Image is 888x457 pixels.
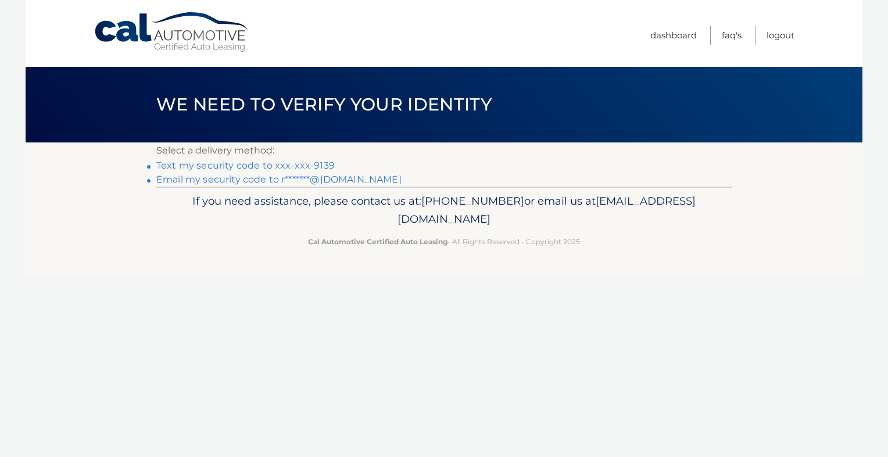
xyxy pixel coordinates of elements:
[156,94,492,115] span: We need to verify your identity
[156,142,732,159] p: Select a delivery method:
[156,160,335,171] a: Text my security code to xxx-xxx-9139
[164,235,724,248] p: - All Rights Reserved - Copyright 2025
[156,174,402,185] a: Email my security code to r*******@[DOMAIN_NAME]
[308,237,447,246] strong: Cal Automotive Certified Auto Leasing
[767,26,794,45] a: Logout
[650,26,697,45] a: Dashboard
[94,12,250,53] a: Cal Automotive
[164,192,724,229] p: If you need assistance, please contact us at: or email us at
[421,194,524,208] span: [PHONE_NUMBER]
[722,26,742,45] a: FAQ's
